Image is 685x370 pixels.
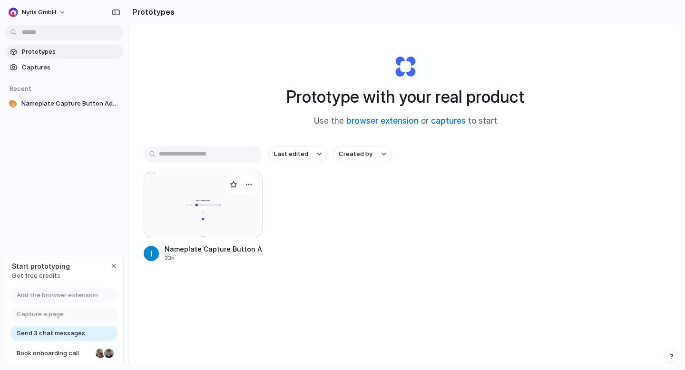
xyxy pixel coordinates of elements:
[268,146,327,162] button: Last edited
[339,149,372,159] span: Created by
[12,261,70,271] span: Start prototyping
[17,310,64,319] span: Capture a page
[286,84,524,109] h1: Prototype with your real product
[17,291,98,300] span: Add the browser extension
[5,45,124,59] a: Prototypes
[333,146,392,162] button: Created by
[431,116,466,126] a: captures
[274,149,308,159] span: Last edited
[22,8,56,17] span: nyris GmbH
[144,171,263,263] a: Nameplate Capture Button AdditionNameplate Capture Button Addition23h
[5,5,71,20] button: nyris GmbH
[128,6,175,18] h2: Prototypes
[95,348,106,359] div: Nicole Kubica
[22,63,120,72] span: Captures
[10,85,31,92] span: Recent
[5,60,124,75] a: Captures
[10,346,117,361] a: Book onboarding call
[21,99,120,108] span: Nameplate Capture Button Addition
[314,115,497,127] span: Use the or to start
[5,97,124,111] a: 🎨Nameplate Capture Button Addition
[17,349,92,358] span: Book onboarding call
[103,348,115,359] div: Christian Iacullo
[165,254,263,263] div: 23h
[22,47,120,57] span: Prototypes
[12,271,70,281] span: Get free credits
[165,244,263,254] div: Nameplate Capture Button Addition
[17,329,85,338] span: Send 3 chat messages
[346,116,419,126] a: browser extension
[9,99,18,108] div: 🎨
